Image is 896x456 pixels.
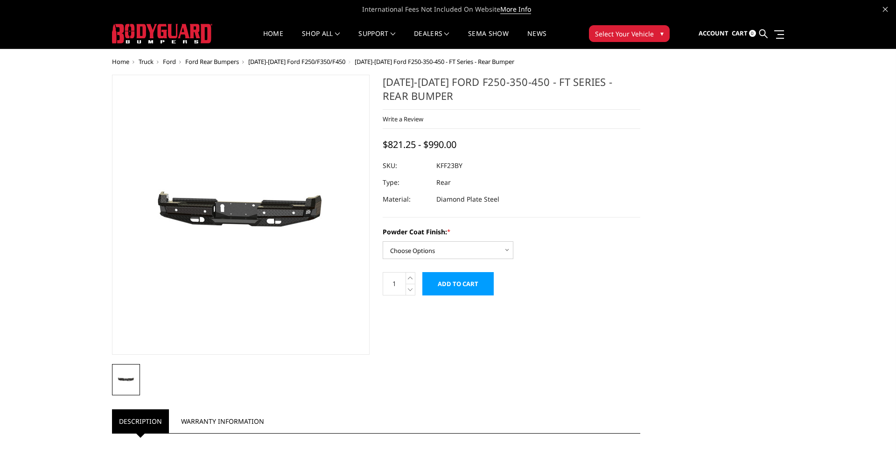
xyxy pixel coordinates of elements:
[185,57,239,66] a: Ford Rear Bumpers
[436,174,451,191] dd: Rear
[468,30,509,49] a: SEMA Show
[414,30,449,49] a: Dealers
[355,57,514,66] span: [DATE]-[DATE] Ford F250-350-450 - FT Series - Rear Bumper
[500,5,531,14] a: More Info
[383,174,429,191] dt: Type:
[699,29,728,37] span: Account
[263,30,283,49] a: Home
[436,191,499,208] dd: Diamond Plate Steel
[749,30,756,37] span: 0
[383,138,456,151] span: $821.25 - $990.00
[112,409,169,433] a: Description
[112,57,129,66] a: Home
[383,191,429,208] dt: Material:
[174,409,271,433] a: Warranty Information
[248,57,345,66] a: [DATE]-[DATE] Ford F250/F350/F450
[383,227,640,237] label: Powder Coat Finish:
[595,29,654,39] span: Select Your Vehicle
[124,159,357,270] img: 2023-2025 Ford F250-350-450 - FT Series - Rear Bumper
[383,115,423,123] a: Write a Review
[732,29,748,37] span: Cart
[383,75,640,110] h1: [DATE]-[DATE] Ford F250-350-450 - FT Series - Rear Bumper
[589,25,670,42] button: Select Your Vehicle
[699,21,728,46] a: Account
[527,30,546,49] a: News
[358,30,395,49] a: Support
[732,21,756,46] a: Cart 0
[302,30,340,49] a: shop all
[115,374,137,385] img: 2023-2025 Ford F250-350-450 - FT Series - Rear Bumper
[112,24,212,43] img: BODYGUARD BUMPERS
[422,272,494,295] input: Add to Cart
[383,157,429,174] dt: SKU:
[112,75,370,355] a: 2023-2025 Ford F250-350-450 - FT Series - Rear Bumper
[139,57,154,66] a: Truck
[163,57,176,66] a: Ford
[660,28,664,38] span: ▾
[436,157,462,174] dd: KFF23BY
